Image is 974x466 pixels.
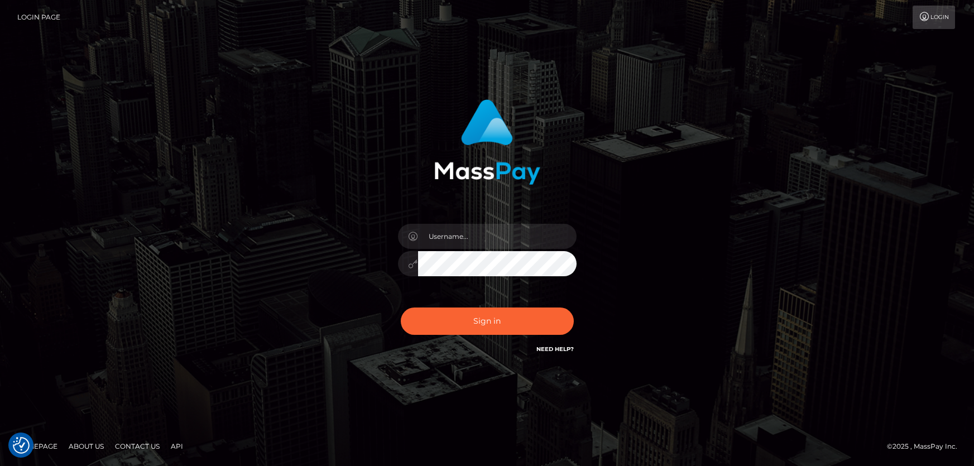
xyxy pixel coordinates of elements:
a: About Us [64,438,108,455]
button: Sign in [401,308,574,335]
a: API [166,438,188,455]
img: MassPay Login [434,99,540,185]
button: Consent Preferences [13,437,30,454]
img: Revisit consent button [13,437,30,454]
a: Homepage [12,438,62,455]
a: Contact Us [111,438,164,455]
input: Username... [418,224,577,249]
div: © 2025 , MassPay Inc. [887,440,966,453]
a: Login Page [17,6,60,29]
a: Need Help? [536,345,574,353]
a: Login [913,6,955,29]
